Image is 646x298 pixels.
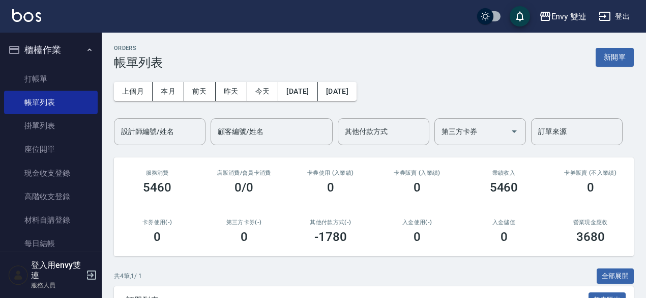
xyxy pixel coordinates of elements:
h3: 0/0 [234,180,253,195]
h2: 第三方卡券(-) [213,219,275,226]
h2: 卡券販賣 (入業績) [386,170,448,176]
a: 座位開單 [4,138,98,161]
h2: 其他付款方式(-) [300,219,362,226]
h2: 營業現金應收 [560,219,622,226]
h2: 卡券使用(-) [126,219,188,226]
button: 全部展開 [597,268,634,284]
p: 共 4 筆, 1 / 1 [114,272,142,281]
button: Open [506,123,522,140]
button: save [510,6,530,26]
button: [DATE] [318,82,357,101]
button: 櫃檯作業 [4,37,98,63]
h2: 卡券使用 (入業績) [300,170,362,176]
a: 帳單列表 [4,91,98,114]
h2: 入金使用(-) [386,219,448,226]
div: Envy 雙連 [551,10,587,23]
h2: 業績收入 [473,170,535,176]
button: 今天 [247,82,279,101]
a: 打帳單 [4,67,98,91]
a: 現金收支登錄 [4,161,98,185]
h2: 入金儲值 [473,219,535,226]
a: 每日結帳 [4,232,98,255]
img: Person [8,265,28,285]
h3: 0 [241,230,248,244]
h3: 5460 [490,180,518,195]
button: 登出 [595,7,634,26]
h3: 0 [327,180,334,195]
h3: 5460 [143,180,171,195]
button: 上個月 [114,82,153,101]
a: 材料自購登錄 [4,208,98,232]
h3: 0 [414,180,421,195]
h3: 0 [501,230,508,244]
h3: 0 [414,230,421,244]
button: 新開單 [596,48,634,67]
button: 前天 [184,82,216,101]
h3: 服務消費 [126,170,188,176]
a: 高階收支登錄 [4,185,98,208]
h2: 店販消費 /會員卡消費 [213,170,275,176]
button: 本月 [153,82,184,101]
a: 掛單列表 [4,114,98,138]
h3: 0 [587,180,594,195]
h5: 登入用envy雙連 [31,260,83,281]
h3: -1780 [314,230,347,244]
a: 新開單 [596,52,634,62]
h2: 卡券販賣 (不入業績) [560,170,622,176]
button: 昨天 [216,82,247,101]
img: Logo [12,9,41,22]
p: 服務人員 [31,281,83,290]
h3: 3680 [576,230,605,244]
h2: ORDERS [114,45,163,51]
h3: 帳單列表 [114,56,163,70]
h3: 0 [154,230,161,244]
button: [DATE] [278,82,317,101]
button: Envy 雙連 [535,6,591,27]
